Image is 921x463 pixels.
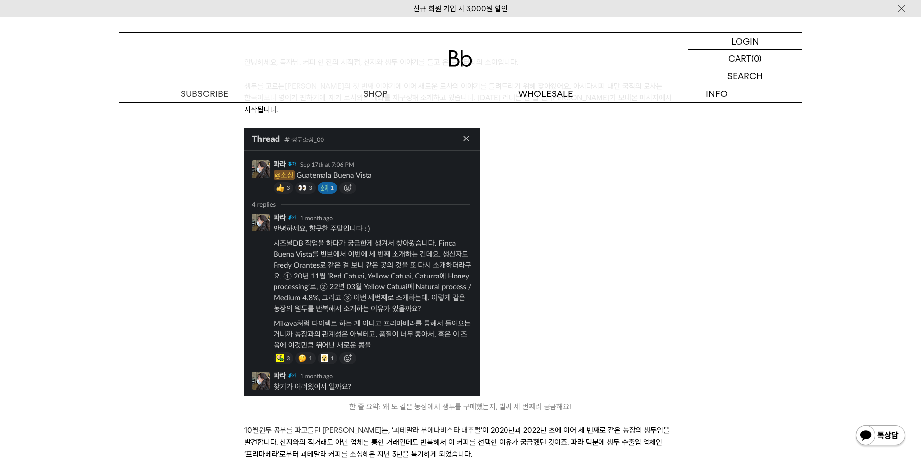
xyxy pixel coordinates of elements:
[393,426,481,435] a: 과테말라 부에나비스타 내추럴
[728,50,751,67] p: CART
[631,85,802,102] p: INFO
[460,85,631,102] p: WHOLESALE
[119,85,290,102] a: SUBSCRIBE
[751,50,762,67] p: (0)
[259,426,382,435] a: 원두 공부를 파고들던 [PERSON_NAME]
[855,424,906,448] img: 카카오톡 채널 1:1 채팅 버튼
[290,85,460,102] a: SHOP
[244,424,676,460] p: 10월 는, ‘ ’이 2020년과 2022년 초에 이어 세 번째로 같은 농장의 생두임을 발견합니다. 산지와의 직거래도 아닌 업체를 통한 거래인데도 반복해서 이 커피를 선택한 ...
[244,128,480,396] img: 24b11bc537ba90b641c115d5d7bb4efd_164844.png
[414,4,507,13] a: 신규 회원 가입 시 3,000원 할인
[449,50,472,67] img: 로고
[731,33,759,49] p: LOGIN
[688,50,802,67] a: CART (0)
[688,33,802,50] a: LOGIN
[244,401,676,413] i: 한 줄 요약: 왜 또 같은 농장에서 생두를 구매했는지, 벌써 세 번째라 궁금해요!
[727,67,763,85] p: SEARCH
